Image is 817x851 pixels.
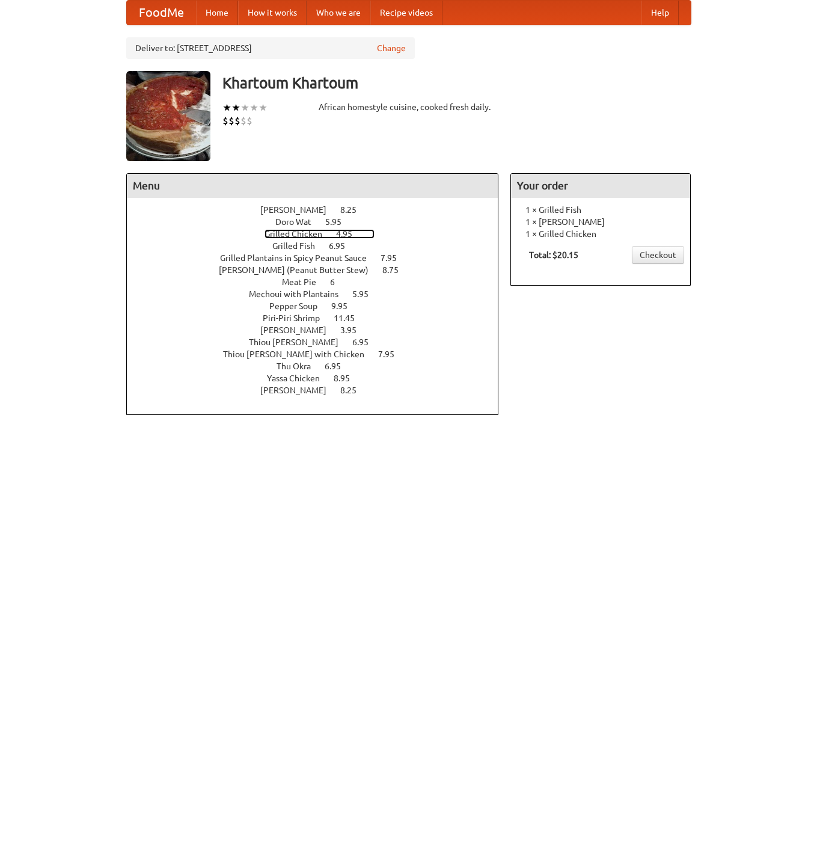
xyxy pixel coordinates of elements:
[641,1,679,25] a: Help
[127,174,498,198] h4: Menu
[378,349,406,359] span: 7.95
[260,205,379,215] a: [PERSON_NAME] 8.25
[259,101,268,114] li: ★
[126,71,210,161] img: angular.jpg
[222,71,691,95] h3: Khartoum Khartoum
[222,101,231,114] li: ★
[238,1,307,25] a: How it works
[220,253,419,263] a: Grilled Plantains in Spicy Peanut Sauce 7.95
[282,277,328,287] span: Meat Pie
[231,101,240,114] li: ★
[219,265,421,275] a: [PERSON_NAME] (Peanut Butter Stew) 8.75
[267,373,332,383] span: Yassa Chicken
[249,337,391,347] a: Thiou [PERSON_NAME] 6.95
[319,101,499,113] div: African homestyle cuisine, cooked fresh daily.
[260,325,338,335] span: [PERSON_NAME]
[325,217,353,227] span: 5.95
[249,337,350,347] span: Thiou [PERSON_NAME]
[272,241,327,251] span: Grilled Fish
[265,229,375,239] a: Grilled Chicken 4.95
[370,1,442,25] a: Recipe videos
[222,114,228,127] li: $
[196,1,238,25] a: Home
[330,277,347,287] span: 6
[336,229,364,239] span: 4.95
[352,289,381,299] span: 5.95
[267,373,372,383] a: Yassa Chicken 8.95
[382,265,411,275] span: 8.75
[340,205,369,215] span: 8.25
[307,1,370,25] a: Who we are
[260,205,338,215] span: [PERSON_NAME]
[260,325,379,335] a: [PERSON_NAME] 3.95
[334,313,367,323] span: 11.45
[240,101,249,114] li: ★
[246,114,252,127] li: $
[223,349,376,359] span: Thiou [PERSON_NAME] with Chicken
[272,241,367,251] a: Grilled Fish 6.95
[260,386,379,395] a: [PERSON_NAME] 8.25
[277,361,323,371] span: Thu Okra
[517,216,684,228] li: 1 × [PERSON_NAME]
[223,349,417,359] a: Thiou [PERSON_NAME] with Chicken 7.95
[381,253,409,263] span: 7.95
[517,204,684,216] li: 1 × Grilled Fish
[249,289,391,299] a: Mechoui with Plantains 5.95
[511,174,690,198] h4: Your order
[275,217,364,227] a: Doro Wat 5.95
[529,250,578,260] b: Total: $20.15
[632,246,684,264] a: Checkout
[126,37,415,59] div: Deliver to: [STREET_ADDRESS]
[325,361,353,371] span: 6.95
[329,241,357,251] span: 6.95
[517,228,684,240] li: 1 × Grilled Chicken
[331,301,360,311] span: 9.95
[228,114,234,127] li: $
[219,265,381,275] span: [PERSON_NAME] (Peanut Butter Stew)
[263,313,332,323] span: Piri-Piri Shrimp
[234,114,240,127] li: $
[220,253,379,263] span: Grilled Plantains in Spicy Peanut Sauce
[340,386,369,395] span: 8.25
[249,289,350,299] span: Mechoui with Plantains
[282,277,357,287] a: Meat Pie 6
[340,325,369,335] span: 3.95
[240,114,246,127] li: $
[127,1,196,25] a: FoodMe
[249,101,259,114] li: ★
[275,217,323,227] span: Doro Wat
[260,386,338,395] span: [PERSON_NAME]
[352,337,381,347] span: 6.95
[263,313,377,323] a: Piri-Piri Shrimp 11.45
[277,361,363,371] a: Thu Okra 6.95
[265,229,334,239] span: Grilled Chicken
[334,373,362,383] span: 8.95
[377,42,406,54] a: Change
[269,301,370,311] a: Pepper Soup 9.95
[269,301,329,311] span: Pepper Soup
